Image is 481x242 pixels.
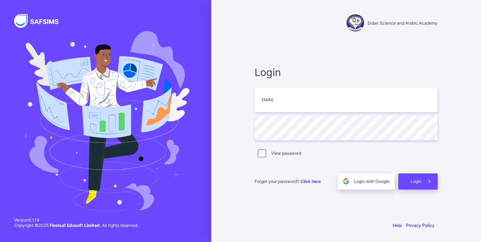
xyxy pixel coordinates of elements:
[14,223,138,228] span: Copyright © 2025 All rights reserved.
[50,223,101,228] strong: Flexisaf Edusoft Limited.
[14,217,138,223] span: Version 0.1.19
[300,179,321,184] a: Click here
[342,177,350,185] img: google.396cfc9801f0270233282035f929180a.svg
[255,66,438,78] span: Login
[255,179,321,184] span: Forgot your password?
[22,31,189,211] img: Hero Image
[406,223,435,228] a: Privacy Policy
[271,151,301,156] label: View password
[411,179,421,184] span: Login
[354,179,389,184] span: Login with Google
[14,14,67,28] img: SAFSIMS Logo
[368,20,438,26] span: Eldan Science and Arabic Academy
[393,223,402,228] a: Help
